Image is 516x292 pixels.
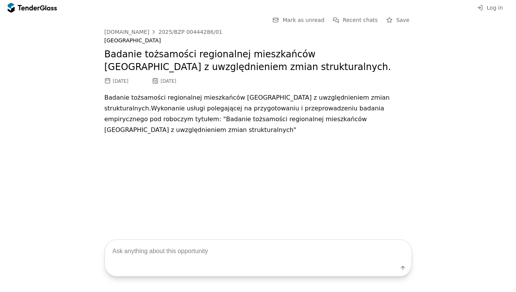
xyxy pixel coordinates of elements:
[105,37,412,44] div: [GEOGRAPHIC_DATA]
[487,5,503,11] span: Log in
[105,92,412,135] p: Badanie tożsamości regionalnej mieszkańców [GEOGRAPHIC_DATA] z uwzględnieniem zmian strukturalnyc...
[158,29,222,35] div: 2025/BZP 00444286/01
[384,15,411,25] button: Save
[105,29,149,35] div: [DOMAIN_NAME]
[113,78,129,84] div: [DATE]
[396,17,409,23] span: Save
[105,48,412,74] h2: Badanie tożsamości regionalnej mieszkańców [GEOGRAPHIC_DATA] z uwzględnieniem zmian strukturalnych.
[105,29,222,35] a: [DOMAIN_NAME]2025/BZP 00444286/01
[161,78,176,84] div: [DATE]
[330,15,380,25] button: Recent chats
[283,17,325,23] span: Mark as unread
[475,3,505,13] button: Log in
[270,15,327,25] button: Mark as unread
[343,17,378,23] span: Recent chats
